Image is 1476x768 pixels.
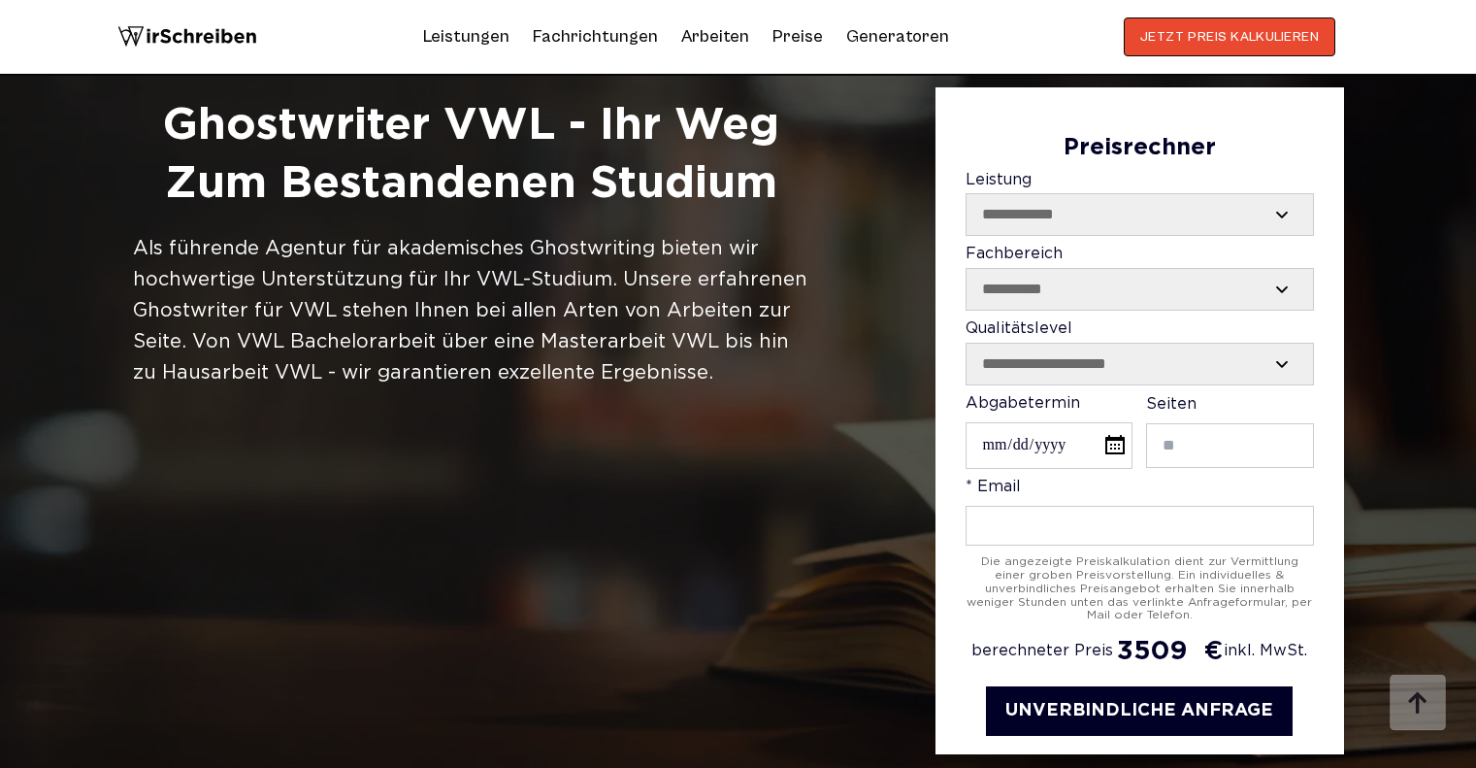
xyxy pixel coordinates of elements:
form: Contact form [966,135,1314,736]
label: Leistung [966,172,1314,237]
select: Fachbereich [967,269,1313,310]
span: € [1204,636,1224,667]
span: berechneter Preis [971,643,1113,660]
img: button top [1389,675,1447,733]
img: logo wirschreiben [117,17,257,56]
input: * Email [966,506,1314,546]
a: Generatoren [846,21,949,52]
div: Preisrechner [966,135,1314,162]
div: Die angezeigte Preiskalkulation dient zur Vermittlung einer groben Preisvorstellung. Ein individu... [966,555,1314,622]
label: Abgabetermin [966,395,1132,469]
a: Preise [772,26,823,47]
label: Qualitätslevel [966,320,1314,385]
button: UNVERBINDLICHE ANFRAGE [986,686,1293,736]
span: inkl. MwSt. [1224,643,1307,660]
select: Leistung [967,194,1313,235]
span: 3509 [1117,637,1187,667]
h1: Ghostwriter VWL - Ihr Weg zum Bestandenen Studium [133,97,809,214]
a: Leistungen [423,21,509,52]
label: Fachbereich [966,246,1314,311]
select: Qualitätslevel [967,344,1313,384]
a: Arbeiten [681,21,749,52]
input: Abgabetermin [966,422,1132,468]
a: Fachrichtungen [533,21,658,52]
label: * Email [966,479,1314,546]
span: Seiten [1146,397,1197,412]
button: JETZT PREIS KALKULIEREN [1124,17,1336,56]
div: Als führende Agentur für akademisches Ghostwriting bieten wir hochwertige Unterstützung für Ihr V... [133,233,809,388]
span: UNVERBINDLICHE ANFRAGE [1005,703,1273,718]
